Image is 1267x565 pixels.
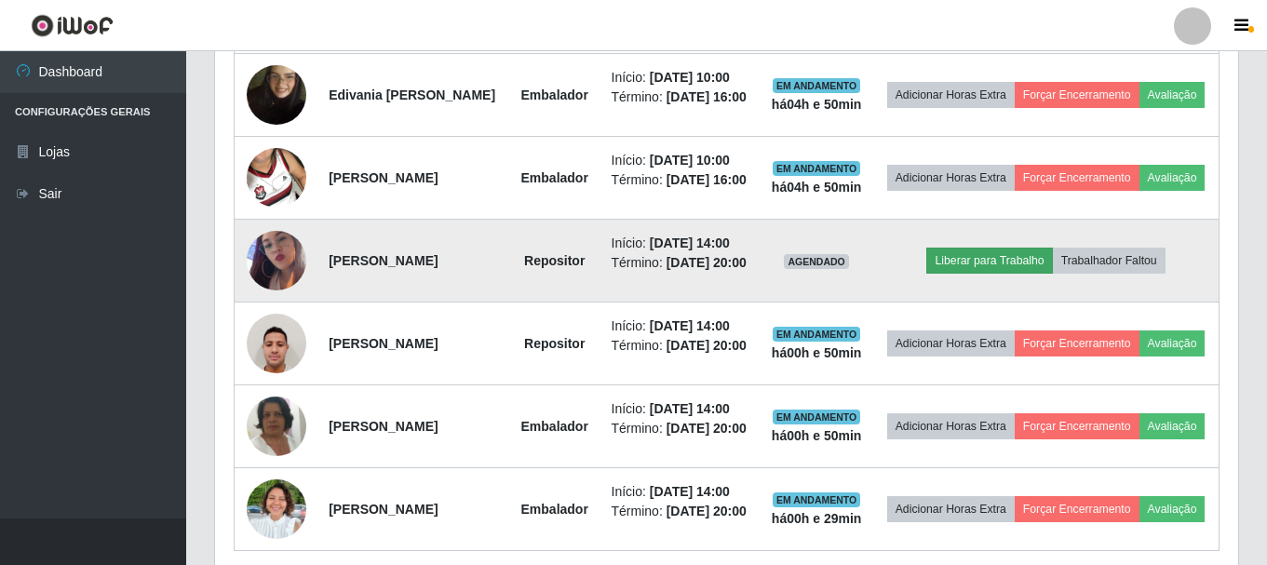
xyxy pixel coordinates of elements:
[1139,330,1206,356] button: Avaliação
[650,235,730,250] time: [DATE] 14:00
[521,87,588,102] strong: Embalador
[521,502,588,517] strong: Embalador
[667,172,747,187] time: [DATE] 16:00
[773,327,861,342] span: EM ANDAMENTO
[247,208,306,314] img: 1680732179236.jpeg
[612,151,749,170] li: Início:
[650,70,730,85] time: [DATE] 10:00
[650,153,730,168] time: [DATE] 10:00
[667,89,747,104] time: [DATE] 16:00
[612,482,749,502] li: Início:
[650,484,730,499] time: [DATE] 14:00
[784,254,849,269] span: AGENDADO
[329,170,438,185] strong: [PERSON_NAME]
[772,97,862,112] strong: há 04 h e 50 min
[667,255,747,270] time: [DATE] 20:00
[772,428,862,443] strong: há 00 h e 50 min
[612,234,749,253] li: Início:
[247,373,306,479] img: 1676496034794.jpeg
[247,469,306,549] img: 1749753649914.jpeg
[1015,413,1139,439] button: Forçar Encerramento
[521,419,588,434] strong: Embalador
[329,502,438,517] strong: [PERSON_NAME]
[612,399,749,419] li: Início:
[773,492,861,507] span: EM ANDAMENTO
[329,419,438,434] strong: [PERSON_NAME]
[612,170,749,190] li: Término:
[650,318,730,333] time: [DATE] 14:00
[1015,496,1139,522] button: Forçar Encerramento
[773,78,861,93] span: EM ANDAMENTO
[773,410,861,424] span: EM ANDAMENTO
[612,502,749,521] li: Término:
[1139,82,1206,108] button: Avaliação
[1139,165,1206,191] button: Avaliação
[521,170,588,185] strong: Embalador
[612,316,749,336] li: Início:
[772,345,862,360] strong: há 00 h e 50 min
[887,330,1015,356] button: Adicionar Horas Extra
[247,42,306,148] img: 1705544569716.jpeg
[31,14,114,37] img: CoreUI Logo
[887,496,1015,522] button: Adicionar Horas Extra
[1139,496,1206,522] button: Avaliação
[247,125,306,231] img: 1744230818222.jpeg
[1053,248,1166,274] button: Trabalhador Faltou
[329,87,495,102] strong: Edivania [PERSON_NAME]
[329,253,438,268] strong: [PERSON_NAME]
[650,401,730,416] time: [DATE] 14:00
[1015,82,1139,108] button: Forçar Encerramento
[667,504,747,518] time: [DATE] 20:00
[612,253,749,273] li: Término:
[524,253,585,268] strong: Repositor
[926,248,1052,274] button: Liberar para Trabalho
[667,338,747,353] time: [DATE] 20:00
[887,165,1015,191] button: Adicionar Horas Extra
[667,421,747,436] time: [DATE] 20:00
[1015,330,1139,356] button: Forçar Encerramento
[612,87,749,107] li: Término:
[1139,413,1206,439] button: Avaliação
[612,68,749,87] li: Início:
[612,419,749,438] li: Término:
[772,180,862,195] strong: há 04 h e 50 min
[772,511,862,526] strong: há 00 h e 29 min
[1015,165,1139,191] button: Forçar Encerramento
[247,303,306,383] img: 1749045235898.jpeg
[329,336,438,351] strong: [PERSON_NAME]
[887,413,1015,439] button: Adicionar Horas Extra
[612,336,749,356] li: Término:
[887,82,1015,108] button: Adicionar Horas Extra
[773,161,861,176] span: EM ANDAMENTO
[524,336,585,351] strong: Repositor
